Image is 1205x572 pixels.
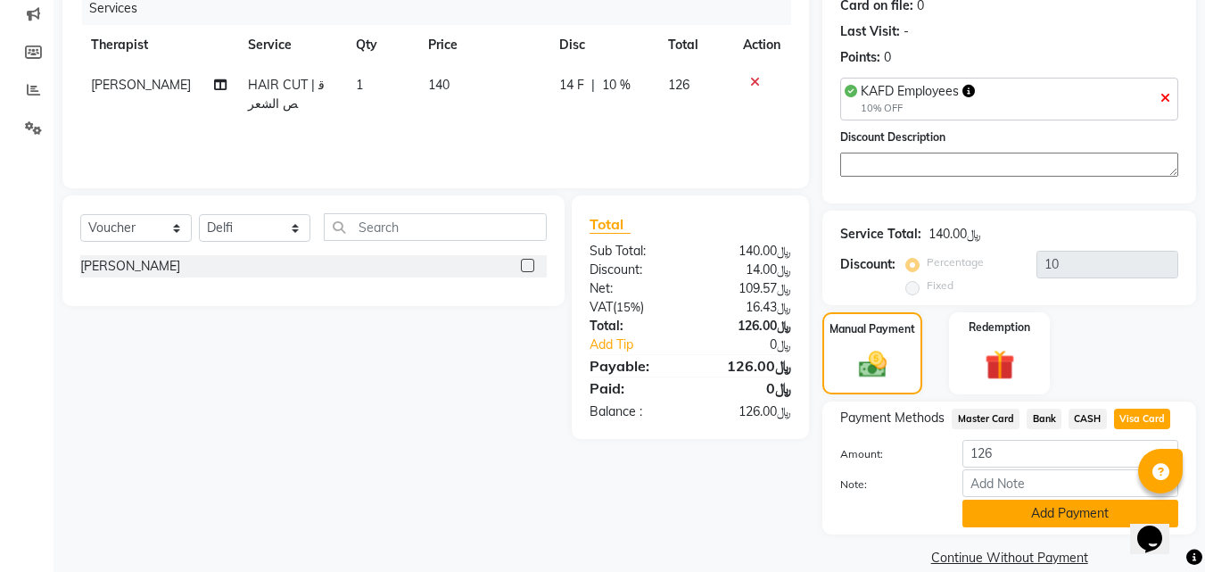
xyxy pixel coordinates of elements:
div: ﷼140.00 [690,242,805,261]
div: ( ) [576,298,690,317]
img: _gift.svg [976,346,1024,383]
div: ﷼126.00 [690,402,805,421]
div: [PERSON_NAME] [80,257,180,276]
div: ﷼140.00 [929,225,981,244]
div: ﷼14.00 [690,261,805,279]
input: Search [324,213,547,241]
label: Percentage [927,254,984,270]
span: HAIR CUT | قص الشعر [248,77,325,112]
div: Points: [840,48,880,67]
span: Master Card [952,409,1019,429]
div: ﷼126.00 [690,317,805,336]
span: 14 F [559,76,584,95]
th: Therapist [80,25,237,65]
span: 1 [356,77,363,93]
span: 10 % [602,76,631,95]
div: Service Total: [840,225,921,244]
label: Discount Description [840,129,945,145]
span: [PERSON_NAME] [91,77,191,93]
div: Discount: [576,261,690,279]
div: 0 [884,48,891,67]
span: 140 [428,77,450,93]
label: Note: [827,477,948,493]
input: Amount [962,440,1178,468]
label: Fixed [927,278,953,294]
div: Total: [576,317,690,336]
div: ﷼0 [690,377,805,399]
div: Discount: [840,255,895,274]
span: CASH [1069,409,1107,429]
div: Paid: [576,377,690,399]
span: Bank [1027,409,1061,429]
iframe: chat widget [1130,501,1187,554]
div: Net: [576,279,690,298]
div: Balance : [576,402,690,421]
div: Payable: [576,355,690,377]
label: Amount: [827,446,948,462]
div: 10% OFF [861,101,975,116]
th: Total [657,25,732,65]
div: Sub Total: [576,242,690,261]
th: Action [732,25,791,65]
th: Qty [345,25,417,65]
a: Add Tip [576,336,709,354]
div: ﷼109.57 [690,279,805,298]
span: | [591,76,595,95]
th: Price [417,25,549,65]
span: KAFD Employees [861,83,959,99]
div: ﷼16.43 [690,298,805,317]
th: Service [237,25,345,65]
input: Add Note [962,469,1178,497]
div: Last Visit: [840,22,900,41]
label: Manual Payment [829,321,915,337]
div: ﷼0 [710,336,805,354]
a: Continue Without Payment [826,549,1193,568]
div: ﷼126.00 [690,355,805,377]
span: 15% [616,300,640,314]
span: Vat [590,299,613,315]
img: _cash.svg [850,348,895,380]
span: Visa Card [1114,409,1171,429]
label: Redemption [969,319,1030,336]
span: Payment Methods [840,409,945,427]
span: 126 [668,77,689,93]
button: Add Payment [962,500,1178,527]
th: Disc [549,25,657,65]
div: - [904,22,909,41]
span: Total [590,215,631,234]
